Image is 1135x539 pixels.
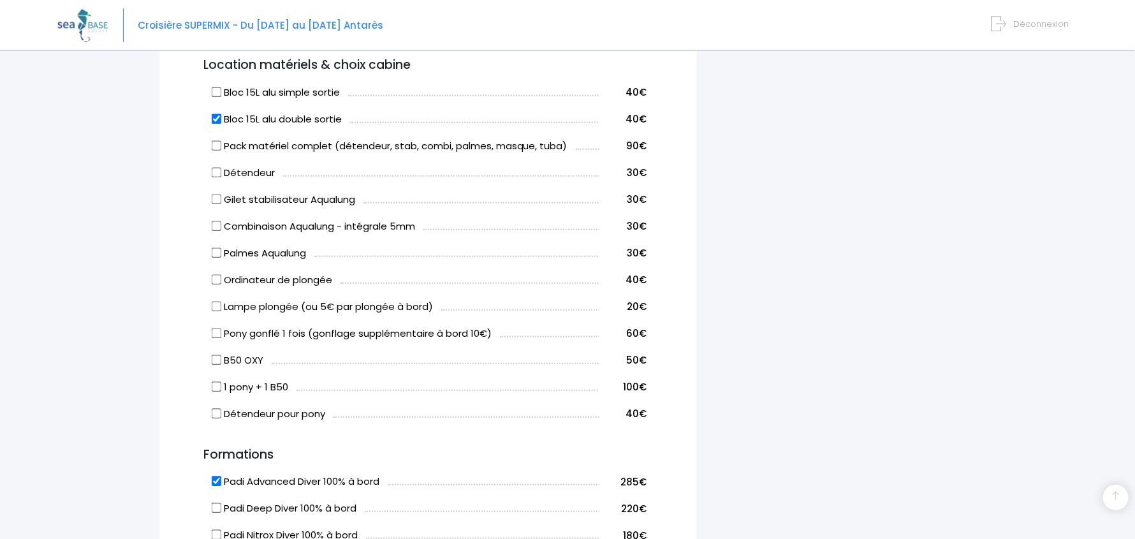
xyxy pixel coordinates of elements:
input: Pack matériel complet (détendeur, stab, combi, palmes, masque, tuba) [211,140,221,151]
label: Palmes Aqualung [212,246,306,261]
input: Gilet stabilisateur Aqualung [211,194,221,204]
span: 285€ [621,475,647,489]
input: Bloc 15L alu simple sortie [211,87,221,97]
span: 40€ [626,273,647,286]
span: 30€ [627,193,647,206]
input: B50 OXY [211,355,221,365]
label: Pack matériel complet (détendeur, stab, combi, palmes, masque, tuba) [212,139,567,154]
input: Bloc 15L alu double sortie [211,114,221,124]
label: Pony gonflé 1 fois (gonflage supplémentaire à bord 10€) [212,327,492,341]
span: 100€ [624,380,647,394]
label: Gilet stabilisateur Aqualung [212,193,355,207]
input: Pony gonflé 1 fois (gonflage supplémentaire à bord 10€) [211,328,221,338]
label: Bloc 15L alu simple sortie [212,85,340,100]
label: 1 pony + 1 B50 [212,380,288,395]
span: Croisière SUPERMIX - Du [DATE] au [DATE] Antarès [138,18,383,32]
input: Lampe plongée (ou 5€ par plongée à bord) [211,301,221,311]
label: Bloc 15L alu double sortie [212,112,342,127]
input: Détendeur pour pony [211,408,221,418]
label: Padi Advanced Diver 100% à bord [212,475,379,489]
span: Déconnexion [1013,18,1069,30]
input: Combinaison Aqualung - intégrale 5mm [211,221,221,231]
span: 20€ [627,300,647,313]
span: 50€ [627,353,647,367]
span: 40€ [626,85,647,99]
label: Padi Deep Diver 100% à bord [212,501,356,516]
label: B50 OXY [212,353,263,368]
label: Ordinateur de plongée [212,273,332,288]
input: Padi Advanced Diver 100% à bord [211,476,221,487]
span: 40€ [626,112,647,126]
label: Détendeur pour pony [212,407,325,422]
span: 30€ [627,166,647,179]
input: Ordinateur de plongée [211,274,221,284]
h3: Location matériels & choix cabine [185,58,671,73]
label: Combinaison Aqualung - intégrale 5mm [212,219,415,234]
span: 90€ [627,139,647,152]
span: 40€ [626,407,647,420]
label: Détendeur [212,166,275,181]
input: Palmes Aqualung [211,247,221,258]
input: Padi Deep Diver 100% à bord [211,503,221,513]
h3: Formations [185,448,671,462]
span: 30€ [627,219,647,233]
input: 1 pony + 1 B50 [211,381,221,392]
input: Détendeur [211,167,221,177]
span: 30€ [627,246,647,260]
label: Lampe plongée (ou 5€ par plongée à bord) [212,300,433,314]
span: 220€ [622,502,647,515]
span: 60€ [627,327,647,340]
